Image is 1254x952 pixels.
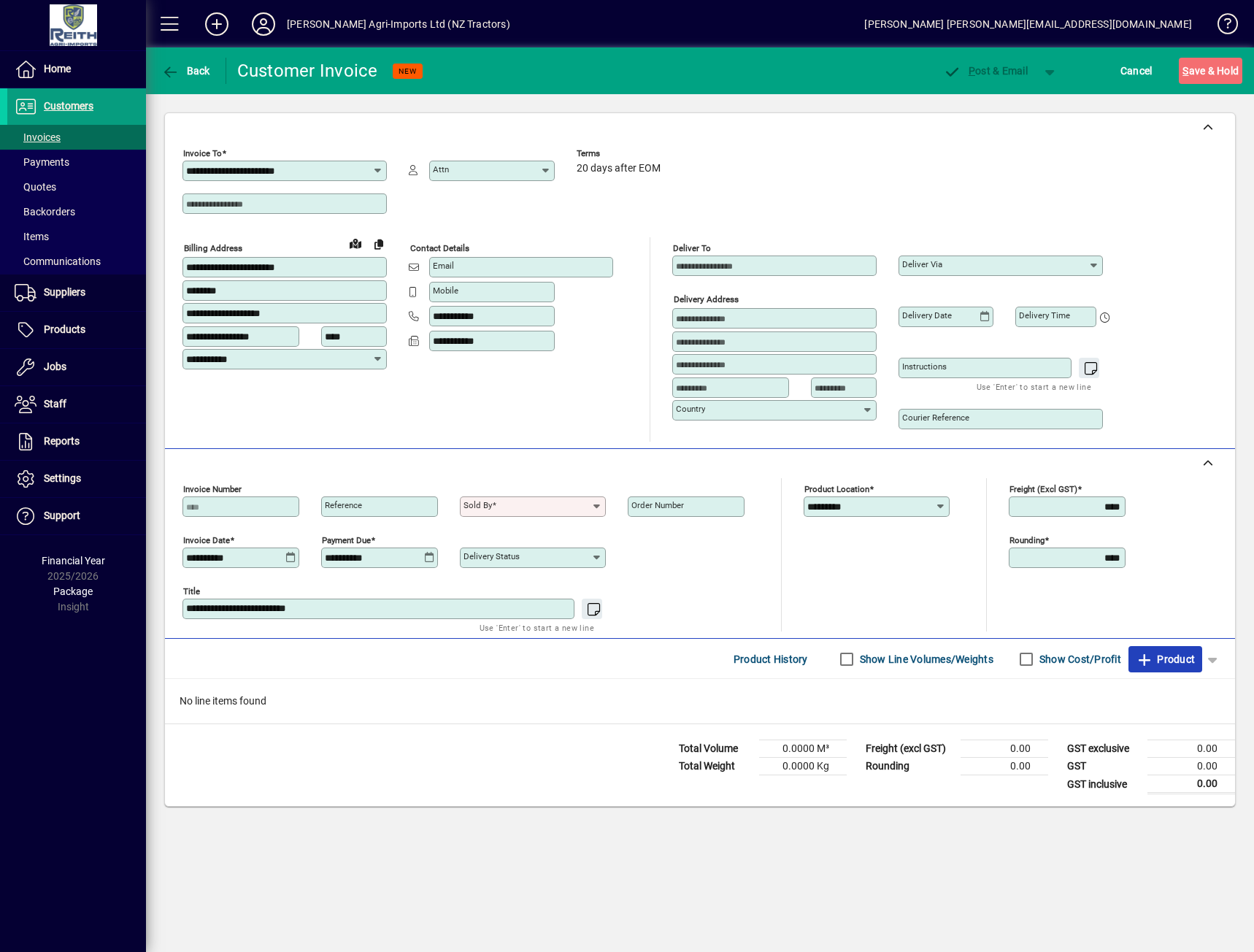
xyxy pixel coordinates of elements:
td: 0.00 [1147,740,1235,758]
span: Product [1136,648,1195,671]
span: Package [53,586,93,597]
span: Product History [734,648,808,671]
span: Suppliers [44,286,85,298]
a: Staff [7,386,146,423]
span: Terms [577,149,664,158]
span: Home [44,63,71,74]
span: Backorders [15,206,75,218]
mat-label: Attn [433,164,449,174]
a: Support [7,498,146,534]
button: Post & Email [936,58,1035,84]
mat-label: Deliver via [902,259,942,269]
mat-label: Invoice To [183,148,222,158]
span: Staff [44,398,66,410]
mat-label: Payment due [322,535,371,545]
a: Communications [7,249,146,274]
span: Invoices [15,131,61,143]
mat-label: Invoice date [183,535,230,545]
span: NEW [399,66,417,76]
a: View on map [344,231,367,255]
mat-label: Country [676,404,705,414]
span: S [1182,65,1188,77]
mat-label: Delivery status [463,551,520,561]
span: P [969,65,975,77]
div: Customer Invoice [237,59,378,82]
a: Settings [7,461,146,497]
td: 0.0000 M³ [759,740,847,758]
mat-label: Reference [325,500,362,510]
span: Support [44,510,80,521]
mat-label: Order number [631,500,684,510]
button: Add [193,11,240,37]
mat-label: Deliver To [673,243,711,253]
mat-label: Rounding [1009,535,1045,545]
span: Cancel [1120,59,1153,82]
button: Product History [728,646,814,672]
span: Quotes [15,181,56,193]
a: Reports [7,423,146,460]
a: Products [7,312,146,348]
mat-label: Invoice number [183,484,242,494]
td: Freight (excl GST) [858,740,961,758]
td: 0.00 [1147,758,1235,775]
mat-label: Mobile [433,285,458,296]
span: Reports [44,435,80,447]
span: ost & Email [943,65,1028,77]
a: Home [7,51,146,88]
span: 20 days after EOM [577,163,661,174]
label: Show Line Volumes/Weights [857,652,993,667]
a: Jobs [7,349,146,385]
span: Financial Year [42,555,105,567]
span: Products [44,323,85,335]
button: Back [158,58,214,84]
td: 0.0000 Kg [759,758,847,775]
a: Knowledge Base [1207,3,1236,50]
span: Communications [15,256,101,267]
td: 0.00 [961,740,1048,758]
mat-label: Product location [804,484,869,494]
app-page-header-button: Back [146,58,226,84]
td: Rounding [858,758,961,775]
td: Total Weight [672,758,759,775]
mat-label: Freight (excl GST) [1009,484,1077,494]
div: [PERSON_NAME] [PERSON_NAME][EMAIL_ADDRESS][DOMAIN_NAME] [864,12,1192,36]
a: Items [7,224,146,249]
mat-hint: Use 'Enter' to start a new line [977,378,1091,395]
a: Invoices [7,125,146,150]
span: ave & Hold [1182,59,1239,82]
td: 0.00 [1147,775,1235,794]
td: GST [1060,758,1147,775]
div: No line items found [165,679,1235,723]
span: Settings [44,472,81,484]
span: Back [161,65,210,77]
td: GST exclusive [1060,740,1147,758]
span: Customers [44,100,93,112]
mat-label: Courier Reference [902,412,969,423]
div: [PERSON_NAME] Agri-Imports Ltd (NZ Tractors) [287,12,510,36]
mat-label: Title [183,586,200,596]
span: Payments [15,156,69,168]
button: Cancel [1117,58,1156,84]
td: GST inclusive [1060,775,1147,794]
mat-label: Instructions [902,361,947,372]
mat-label: Sold by [463,500,492,510]
mat-label: Delivery date [902,310,952,320]
span: Items [15,231,49,242]
button: Copy to Delivery address [367,232,391,256]
td: Total Volume [672,740,759,758]
td: 0.00 [961,758,1048,775]
mat-label: Delivery time [1019,310,1070,320]
a: Suppliers [7,275,146,311]
a: Quotes [7,174,146,199]
a: Backorders [7,199,146,224]
span: Jobs [44,361,66,372]
button: Product [1128,646,1202,672]
mat-label: Email [433,261,454,271]
mat-hint: Use 'Enter' to start a new line [480,619,594,636]
button: Profile [240,11,287,37]
label: Show Cost/Profit [1036,652,1121,667]
a: Payments [7,150,146,174]
button: Save & Hold [1179,58,1242,84]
